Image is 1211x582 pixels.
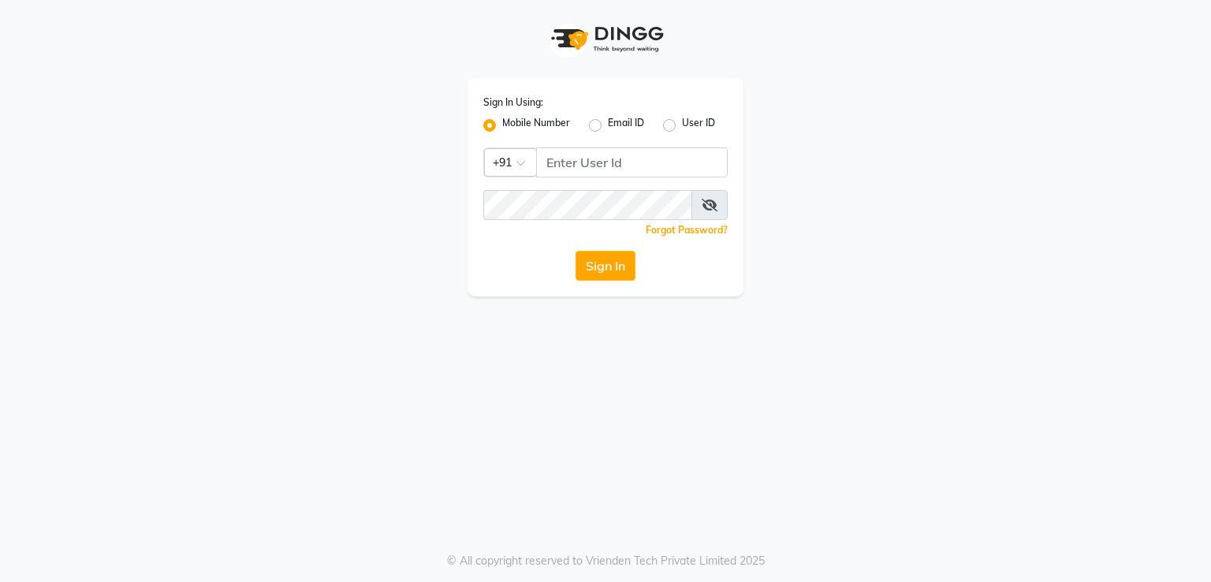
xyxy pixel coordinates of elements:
[682,116,715,135] label: User ID
[483,190,692,220] input: Username
[536,147,728,177] input: Username
[608,116,644,135] label: Email ID
[483,95,543,110] label: Sign In Using:
[542,16,669,62] img: logo1.svg
[502,116,570,135] label: Mobile Number
[646,224,728,236] a: Forgot Password?
[576,251,635,281] button: Sign In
